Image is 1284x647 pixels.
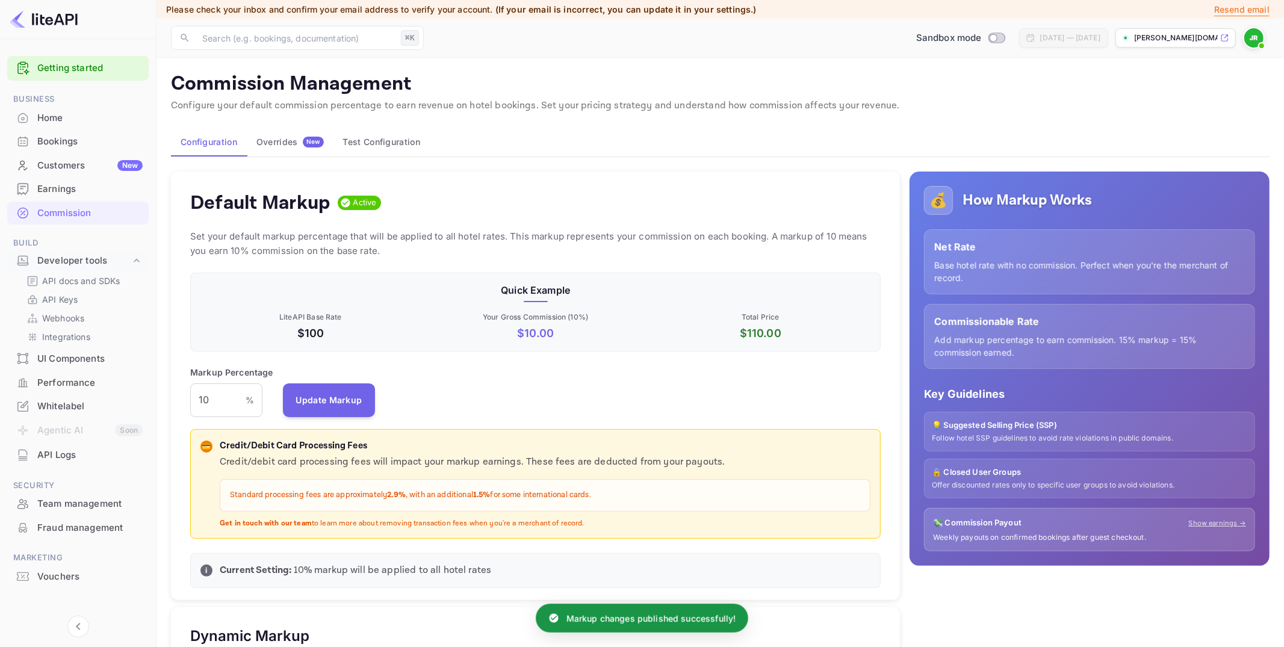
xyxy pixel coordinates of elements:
a: Webhooks [26,312,139,324]
div: Earnings [37,182,143,196]
div: Performance [7,371,149,395]
button: Update Markup [283,383,376,417]
img: John Richards [1244,28,1264,48]
p: Webhooks [42,312,84,324]
strong: 2.9% [387,490,406,500]
div: API Logs [37,448,143,462]
div: Overrides [256,137,324,147]
a: Home [7,107,149,129]
span: Security [7,479,149,492]
div: API docs and SDKs [22,272,144,289]
a: API Logs [7,444,149,466]
p: Integrations [42,330,90,343]
div: Whitelabel [37,400,143,413]
span: Marketing [7,551,149,565]
div: Fraud management [7,516,149,540]
p: Set your default markup percentage that will be applied to all hotel rates. This markup represent... [190,229,881,258]
button: Collapse navigation [67,616,89,637]
a: Commission [7,202,149,224]
a: Fraud management [7,516,149,539]
p: $ 10.00 [426,325,646,341]
a: Performance [7,371,149,394]
p: Follow hotel SSP guidelines to avoid rate violations in public domains. [932,433,1247,444]
div: Webhooks [22,309,144,327]
p: to learn more about removing transaction fees when you're a merchant of record. [220,519,870,529]
div: Integrations [22,328,144,345]
div: UI Components [37,352,143,366]
p: Offer discounted rates only to specific user groups to avoid violations. [932,480,1247,491]
button: Test Configuration [333,128,430,156]
p: 🔒 Closed User Groups [932,466,1247,478]
a: Getting started [37,61,143,75]
p: 💳 [202,441,211,452]
a: CustomersNew [7,154,149,176]
p: Credit/debit card processing fees will impact your markup earnings. These fees are deducted from ... [220,455,870,469]
h5: Dynamic Markup [190,627,309,646]
span: Active [349,197,382,209]
a: Show earnings → [1189,518,1246,528]
span: Business [7,93,149,106]
div: [DATE] — [DATE] [1040,33,1100,43]
strong: Get in touch with our team [220,519,312,528]
div: CustomersNew [7,154,149,178]
p: Markup changes published successfully! [566,612,736,625]
div: Vouchers [37,570,143,584]
p: $100 [200,325,421,341]
div: UI Components [7,347,149,371]
div: Team management [37,497,143,511]
p: 💸 Commission Payout [933,517,1022,529]
div: Switch to Production mode [911,31,1010,45]
div: Team management [7,492,149,516]
div: API Logs [7,444,149,467]
p: Add markup percentage to earn commission. 15% markup = 15% commission earned. [934,333,1245,359]
p: API docs and SDKs [42,274,120,287]
p: [PERSON_NAME][DOMAIN_NAME]... [1134,33,1218,43]
div: Fraud management [37,521,143,535]
p: i [205,565,207,576]
a: API Keys [26,293,139,306]
p: Standard processing fees are approximately , with an additional for some international cards. [230,489,860,501]
span: (If your email is incorrect, you can update it in your settings.) [495,4,757,14]
a: Bookings [7,130,149,152]
a: Team management [7,492,149,515]
p: API Keys [42,293,78,306]
h4: Default Markup [190,191,330,215]
p: Markup Percentage [190,366,273,379]
a: UI Components [7,347,149,370]
div: Developer tools [37,254,131,268]
div: Developer tools [7,250,149,271]
p: Quick Example [200,283,870,297]
h5: How Markup Works [963,191,1092,210]
p: 💰 [929,190,947,211]
a: Earnings [7,178,149,200]
a: API docs and SDKs [26,274,139,287]
div: Home [7,107,149,130]
p: Net Rate [934,240,1245,254]
img: LiteAPI logo [10,10,78,29]
p: Resend email [1214,3,1270,16]
div: Getting started [7,56,149,81]
p: Commission Management [171,72,1270,96]
div: Earnings [7,178,149,201]
a: Whitelabel [7,395,149,417]
div: Customers [37,159,143,173]
button: Configuration [171,128,247,156]
div: Performance [37,376,143,390]
p: LiteAPI Base Rate [200,312,421,323]
div: Whitelabel [7,395,149,418]
strong: 1.5% [473,490,491,500]
span: New [303,138,324,146]
input: 0 [190,383,246,417]
a: Integrations [26,330,139,343]
div: Home [37,111,143,125]
strong: Current Setting: [220,564,291,577]
p: % [246,394,254,406]
p: Commissionable Rate [934,314,1245,329]
p: Base hotel rate with no commission. Perfect when you're the merchant of record. [934,259,1245,284]
span: Sandbox mode [916,31,982,45]
p: $ 110.00 [651,325,871,341]
p: Configure your default commission percentage to earn revenue on hotel bookings. Set your pricing ... [171,99,1270,113]
p: Weekly payouts on confirmed bookings after guest checkout. [933,533,1246,543]
input: Search (e.g. bookings, documentation) [195,26,396,50]
p: Key Guidelines [924,386,1255,402]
